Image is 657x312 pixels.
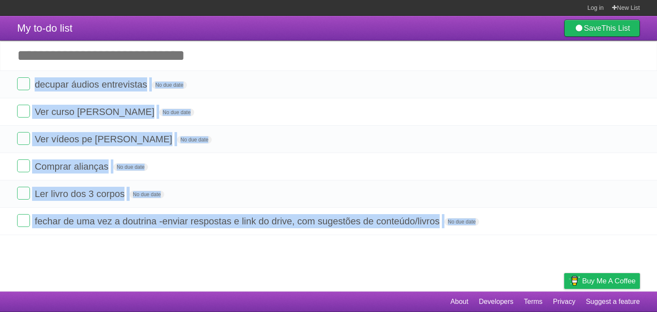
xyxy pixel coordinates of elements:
[564,20,640,37] a: SaveThis List
[152,81,186,89] span: No due date
[588,214,604,228] label: Star task
[444,218,479,226] span: No due date
[17,132,30,145] label: Done
[588,105,604,119] label: Star task
[588,159,604,174] label: Star task
[586,294,640,310] a: Suggest a feature
[479,294,513,310] a: Developers
[553,294,575,310] a: Privacy
[17,214,30,227] label: Done
[568,274,580,288] img: Buy me a coffee
[588,132,604,146] label: Star task
[177,136,212,144] span: No due date
[601,24,630,32] b: This List
[17,77,30,90] label: Done
[17,105,30,118] label: Done
[113,163,148,171] span: No due date
[35,216,442,227] span: fechar de uma vez a doutrina -enviar respostas e link do drive, com sugestões de conteúdo/livros
[35,79,149,90] span: decupar áudios entrevistas
[35,134,175,144] span: Ver vídeos pe [PERSON_NAME]
[35,188,127,199] span: Ler livro dos 3 corpos
[35,161,110,172] span: Comprar alianças
[450,294,468,310] a: About
[17,22,72,34] span: My to-do list
[524,294,543,310] a: Terms
[588,77,604,91] label: Star task
[582,274,636,288] span: Buy me a coffee
[17,159,30,172] label: Done
[588,187,604,201] label: Star task
[17,187,30,200] label: Done
[35,106,157,117] span: Ver curso [PERSON_NAME]
[159,109,194,116] span: No due date
[564,273,640,289] a: Buy me a coffee
[130,191,164,198] span: No due date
